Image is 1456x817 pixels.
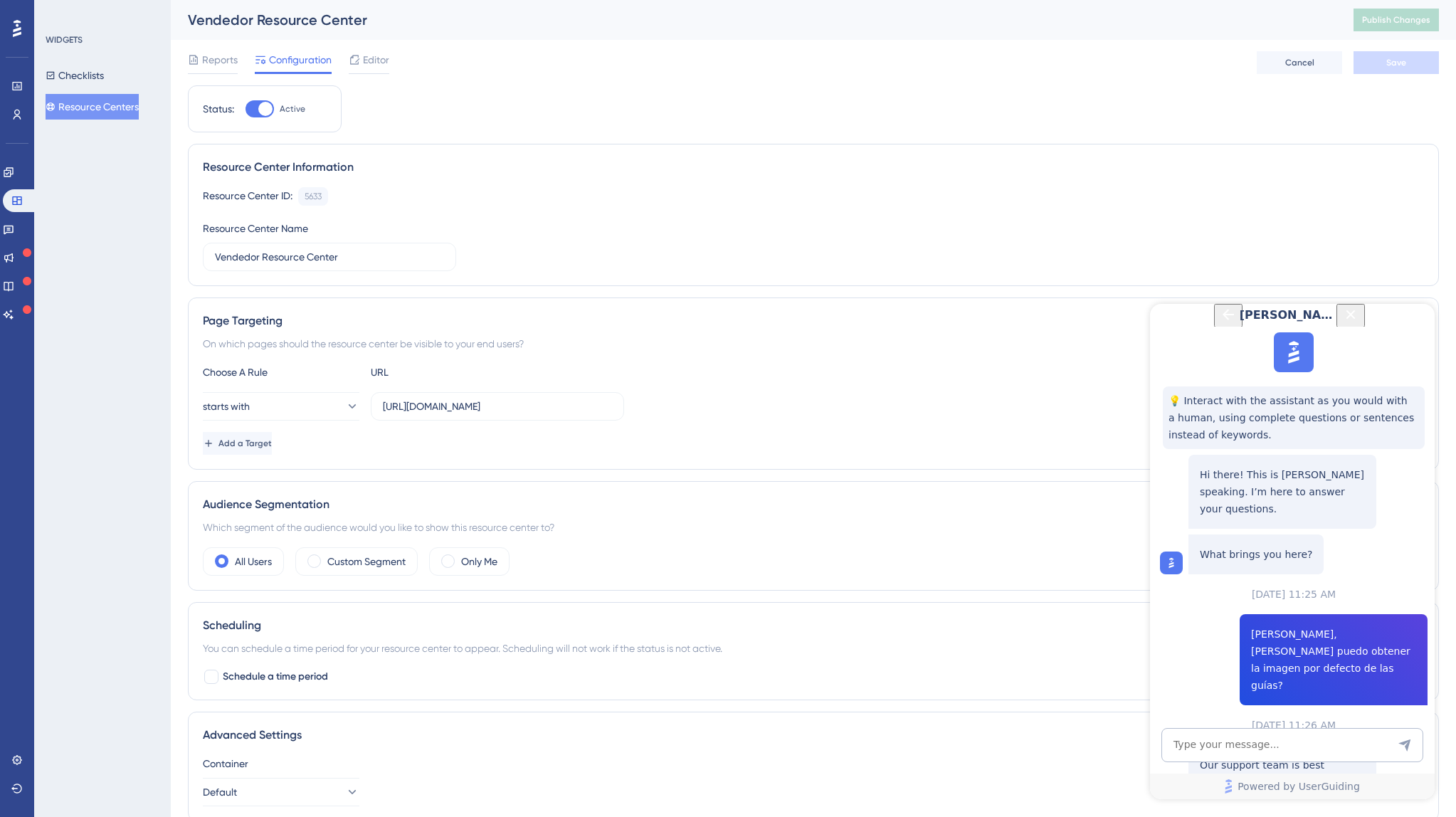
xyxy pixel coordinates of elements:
button: Default [203,778,359,806]
img: Profile image for UG [41,8,63,31]
input: Type your Resource Center name [215,249,444,265]
div: You’ll get replies here and in your email:✉️[EMAIL_ADDRESS][DOMAIN_NAME]The team will be back🕒[DA... [11,182,233,290]
button: Save [1354,51,1439,74]
b: [DATE] [35,268,73,280]
button: Add a Target [203,432,272,455]
button: Home [223,6,250,33]
div: -Quiero saber dónde puedo obtener y cambiar la imagen que aparece en las guías? [63,120,262,162]
button: Cancel [1257,51,1342,74]
label: Only Me [461,553,497,570]
textarea: Message… [12,436,273,460]
button: Start recording [90,466,102,478]
div: Juan says… [11,112,273,182]
div: 5633 [305,191,322,202]
div: URL [371,364,527,381]
span: Active [280,103,305,115]
h1: UG [69,7,85,18]
span: Save [1386,57,1406,68]
div: On which pages should the resource center be visible to your end users? [203,335,1424,352]
div: Container [203,755,1424,772]
button: go back [9,6,36,33]
span: Schedule a time period [223,668,328,685]
b: [EMAIL_ADDRESS][DOMAIN_NAME] [23,219,136,245]
span: Default [203,784,237,801]
div: Resource Center Information [203,159,1424,176]
div: UG • [DATE] [23,292,75,301]
button: Send a message… [244,460,267,483]
div: Audience Segmentation [203,496,1424,513]
label: Custom Segment [327,553,406,570]
span: Publish Changes [1362,14,1430,26]
input: yourwebsite.com/path [383,399,612,414]
div: -Quiero saber dónde puedo obtener y cambiar la imagen que aparece en las guías? [51,112,273,171]
div: UG says… [11,182,273,322]
span: starts with [203,398,250,415]
div: Page Targeting [203,312,1424,330]
span: Editor [363,51,389,68]
div: Vendedor Resource Center [188,10,1318,30]
span: Cancel [1285,57,1314,68]
div: Choose A Rule [203,364,359,381]
label: All Users [235,553,272,570]
div: Status: [203,100,234,117]
iframe: UserGuiding AI Assistant [1150,304,1435,799]
div: You’ll get replies here and in your email: ✉️ [23,191,222,246]
div: Close [250,6,275,31]
div: Advanced Settings [203,727,1424,744]
p: The team can also help [69,18,177,32]
button: Gif picker [45,466,56,478]
div: Resource Center Name [203,220,308,237]
div: You can schedule a time period for your resource center to appear. Scheduling will not work if th... [203,640,1424,657]
div: The team will be back 🕒 [23,253,222,281]
button: starts with [203,392,359,421]
span: Configuration [269,51,332,68]
button: Emoji picker [22,466,33,478]
button: Publish Changes [1354,9,1439,31]
span: Reports [202,51,238,68]
button: Upload attachment [68,466,79,478]
div: Scheduling [203,617,1424,634]
div: Resource Center ID: [203,187,292,206]
span: Add a Target [218,438,272,449]
div: Which segment of the audience would you like to show this resource center to? [203,519,1424,536]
